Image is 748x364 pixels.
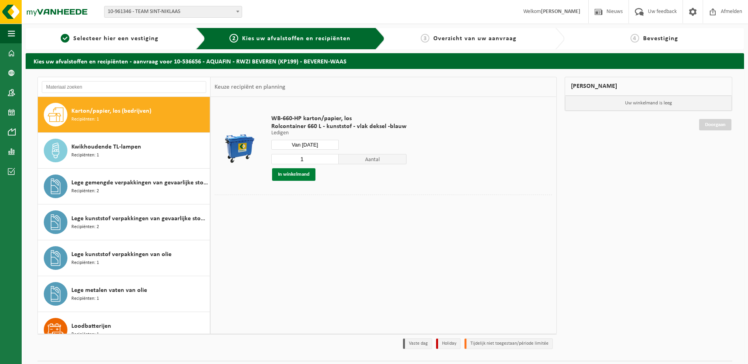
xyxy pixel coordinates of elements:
span: Recipiënten: 1 [71,295,99,303]
li: Vaste dag [403,338,432,349]
span: Karton/papier, los (bedrijven) [71,106,151,116]
span: 4 [630,34,639,43]
div: Keuze recipiënt en planning [211,77,289,97]
a: Doorgaan [699,119,731,130]
input: Materiaal zoeken [42,81,206,93]
span: 1 [61,34,69,43]
div: [PERSON_NAME] [565,77,733,96]
button: In winkelmand [272,168,315,181]
li: Holiday [436,338,461,349]
span: Recipiënten: 2 [71,223,99,231]
span: 10-961346 - TEAM SINT-NIKLAAS [104,6,242,17]
button: Loodbatterijen Recipiënten: 1 [38,312,210,348]
button: Karton/papier, los (bedrijven) Recipiënten: 1 [38,97,210,133]
p: Ledigen [271,130,407,136]
span: Recipiënten: 1 [71,331,99,338]
p: Uw winkelmand is leeg [565,96,732,111]
span: Lege kunststof verpakkingen van gevaarlijke stoffen [71,214,208,223]
span: Recipiënten: 1 [71,152,99,159]
span: 10-961346 - TEAM SINT-NIKLAAS [104,6,242,18]
span: Rolcontainer 660 L - kunststof - vlak deksel -blauw [271,123,407,130]
h2: Kies uw afvalstoffen en recipiënten - aanvraag voor 10-536656 - AQUAFIN - RWZI BEVEREN (KP199) - ... [26,53,744,69]
span: Recipiënten: 1 [71,116,99,123]
button: Lege kunststof verpakkingen van olie Recipiënten: 1 [38,240,210,276]
span: 3 [421,34,429,43]
span: Bevestiging [643,35,678,42]
span: Lege metalen vaten van olie [71,286,147,295]
strong: [PERSON_NAME] [541,9,580,15]
span: Kwikhoudende TL-lampen [71,142,141,152]
span: Kies uw afvalstoffen en recipiënten [242,35,351,42]
span: Aantal [339,154,407,164]
a: 1Selecteer hier een vestiging [30,34,190,43]
span: Selecteer hier een vestiging [73,35,159,42]
span: Recipiënten: 2 [71,188,99,195]
li: Tijdelijk niet toegestaan/période limitée [464,338,553,349]
span: Recipiënten: 1 [71,259,99,267]
span: Lege kunststof verpakkingen van olie [71,250,172,259]
span: 2 [229,34,238,43]
button: Lege gemengde verpakkingen van gevaarlijke stoffen Recipiënten: 2 [38,169,210,204]
button: Kwikhoudende TL-lampen Recipiënten: 1 [38,133,210,169]
button: Lege metalen vaten van olie Recipiënten: 1 [38,276,210,312]
button: Lege kunststof verpakkingen van gevaarlijke stoffen Recipiënten: 2 [38,204,210,240]
span: Lege gemengde verpakkingen van gevaarlijke stoffen [71,178,208,188]
span: Overzicht van uw aanvraag [433,35,517,42]
span: Loodbatterijen [71,321,111,331]
input: Selecteer datum [271,140,339,150]
span: WB-660-HP karton/papier, los [271,115,407,123]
